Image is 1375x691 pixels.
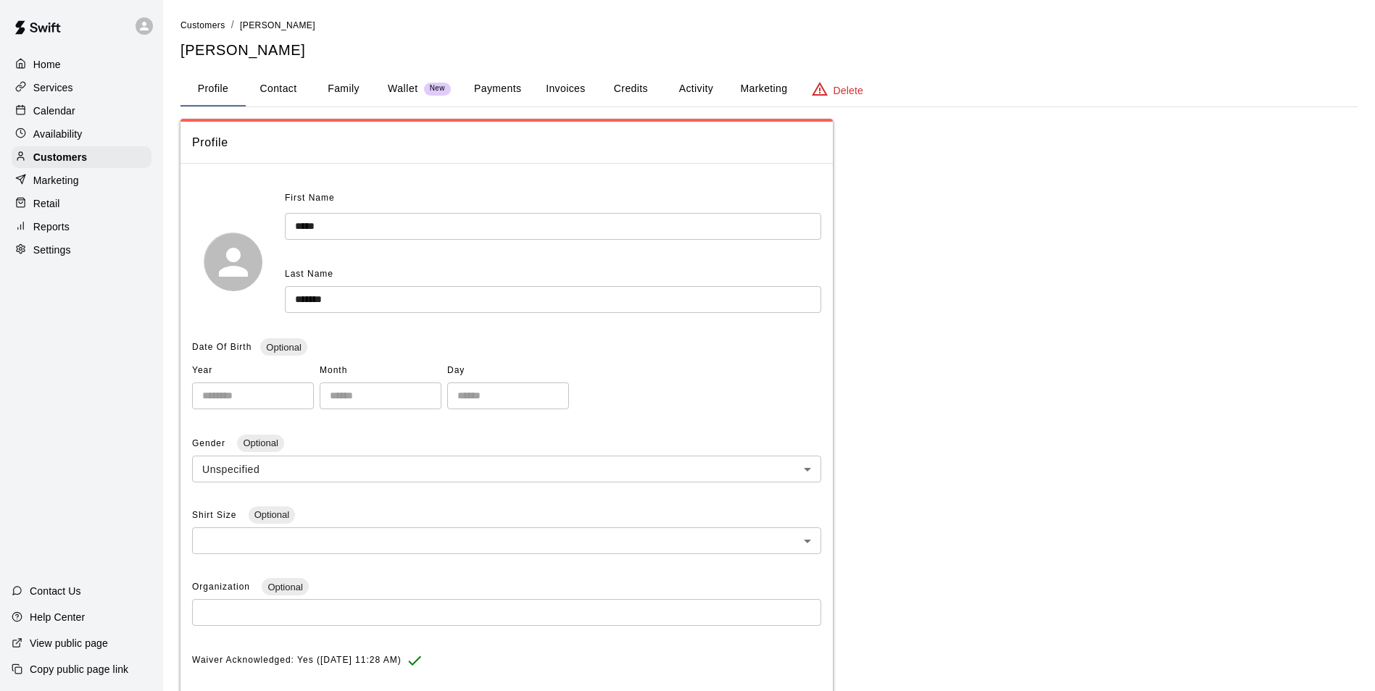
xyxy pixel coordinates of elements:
[192,649,402,672] span: Waiver Acknowledged: Yes ([DATE] 11:28 AM)
[424,84,451,93] span: New
[192,582,253,592] span: Organization
[192,133,821,152] span: Profile
[33,219,70,234] p: Reports
[180,72,246,106] button: Profile
[237,437,283,448] span: Optional
[180,19,225,30] a: Customers
[180,72,1358,106] div: basic tabs example
[33,57,61,72] p: Home
[192,510,240,520] span: Shirt Size
[240,20,315,30] span: [PERSON_NAME]
[12,216,151,238] a: Reports
[30,662,128,677] p: Copy public page link
[30,636,108,650] p: View public page
[231,17,234,33] li: /
[447,359,569,382] span: Day
[285,187,335,210] span: First Name
[33,80,73,95] p: Services
[12,169,151,191] a: Marketing
[311,72,376,106] button: Family
[33,104,75,118] p: Calendar
[180,41,1358,60] h5: [PERSON_NAME]
[192,359,314,382] span: Year
[12,100,151,122] a: Calendar
[262,582,308,592] span: Optional
[30,610,85,624] p: Help Center
[33,243,71,257] p: Settings
[285,269,333,279] span: Last Name
[663,72,728,106] button: Activity
[12,123,151,145] a: Availability
[12,146,151,168] a: Customers
[30,584,81,598] p: Contact Us
[33,196,60,211] p: Retail
[12,239,151,261] a: Settings
[834,83,863,98] p: Delete
[12,193,151,214] a: Retail
[598,72,663,106] button: Credits
[533,72,598,106] button: Invoices
[249,509,295,520] span: Optional
[12,54,151,75] a: Home
[320,359,441,382] span: Month
[33,150,87,164] p: Customers
[180,17,1358,33] nav: breadcrumb
[33,173,79,188] p: Marketing
[260,342,307,353] span: Optional
[388,81,418,96] p: Wallet
[12,77,151,99] a: Services
[728,72,799,106] button: Marketing
[33,127,83,141] p: Availability
[192,342,252,352] span: Date Of Birth
[192,438,228,448] span: Gender
[192,456,821,482] div: Unspecified
[180,20,225,30] span: Customers
[462,72,533,106] button: Payments
[246,72,311,106] button: Contact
